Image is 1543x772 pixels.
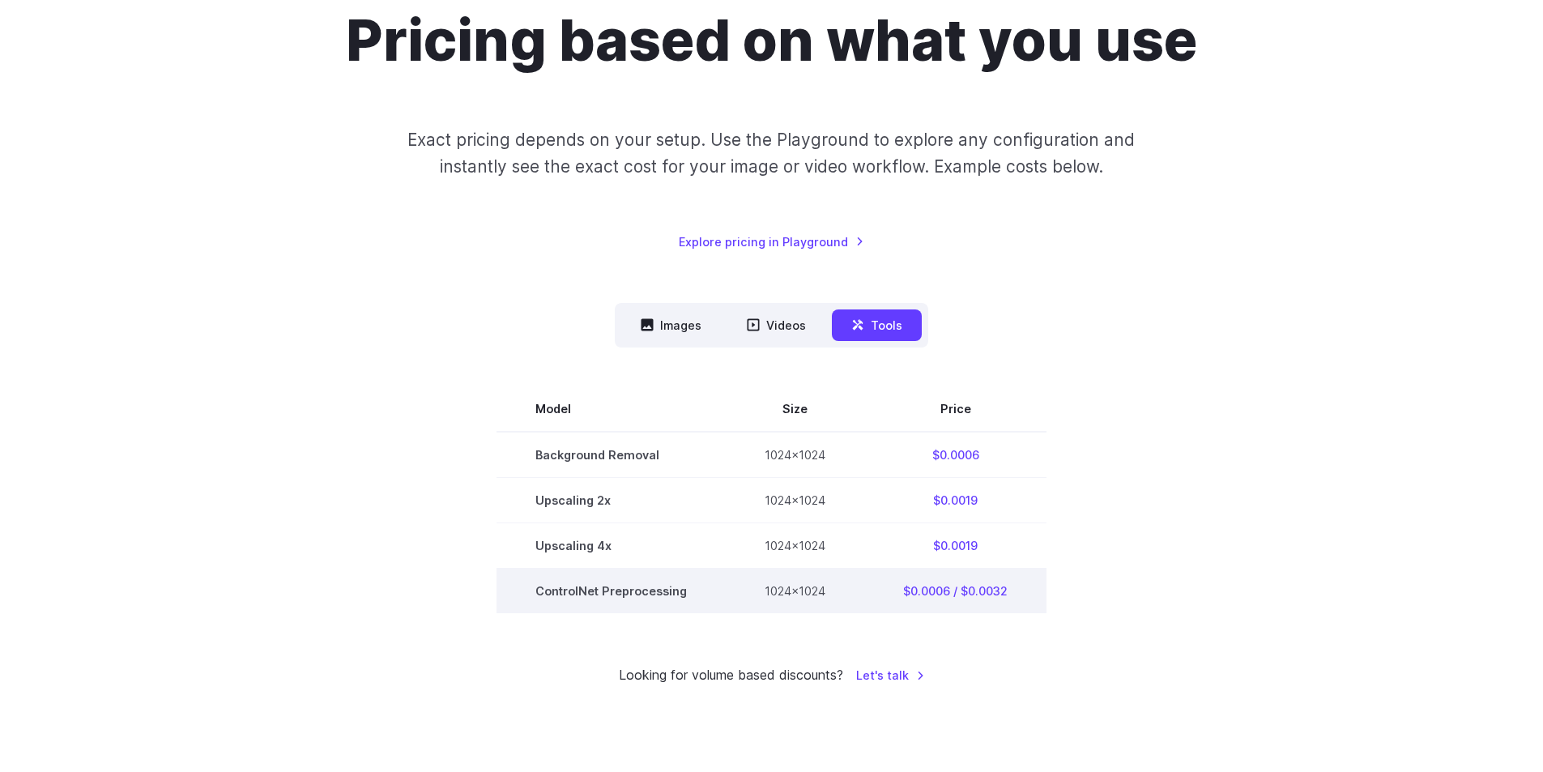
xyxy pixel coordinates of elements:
[619,665,843,686] small: Looking for volume based discounts?
[864,522,1046,568] td: $0.0019
[726,477,864,522] td: 1024x1024
[497,432,726,478] td: Background Removal
[832,309,922,341] button: Tools
[497,568,726,613] td: ControlNet Preprocessing
[621,309,721,341] button: Images
[679,232,864,251] a: Explore pricing in Playground
[497,477,726,522] td: Upscaling 2x
[726,432,864,478] td: 1024x1024
[727,309,825,341] button: Videos
[726,568,864,613] td: 1024x1024
[346,6,1197,75] h1: Pricing based on what you use
[377,126,1166,181] p: Exact pricing depends on your setup. Use the Playground to explore any configuration and instantl...
[497,522,726,568] td: Upscaling 4x
[726,522,864,568] td: 1024x1024
[856,666,925,685] a: Let's talk
[864,432,1046,478] td: $0.0006
[864,568,1046,613] td: $0.0006 / $0.0032
[497,386,726,432] th: Model
[864,477,1046,522] td: $0.0019
[726,386,864,432] th: Size
[864,386,1046,432] th: Price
